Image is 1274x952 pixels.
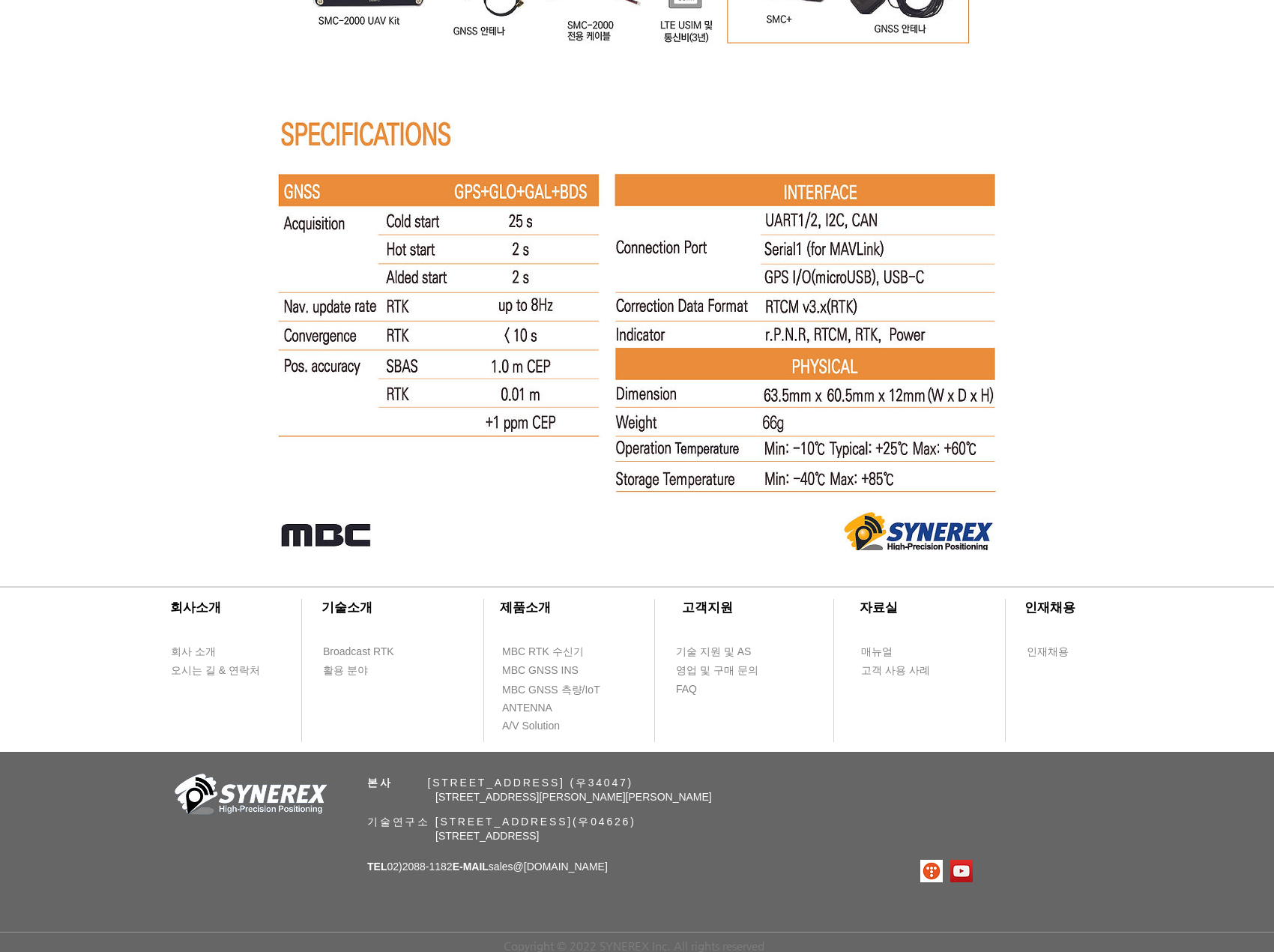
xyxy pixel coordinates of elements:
span: ​ [STREET_ADDRESS] (우34047) [367,777,633,789]
span: ​기술소개 [321,600,372,615]
a: FAQ [675,680,761,699]
a: MBC GNSS 측량/IoT [501,681,633,699]
span: MBC RTK 수신기 [502,645,584,660]
span: E-MAIL [453,861,489,873]
a: A/V Solution [501,717,588,735]
span: 활용 분야 [323,663,368,678]
span: 본사 [367,777,393,789]
a: 매뉴얼 [860,642,947,661]
span: MBC GNSS INS [502,663,579,678]
span: 영업 및 구매 문의 [676,663,758,678]
a: 인재채용 [1026,642,1097,661]
span: [STREET_ADDRESS][PERSON_NAME][PERSON_NAME] [435,791,712,803]
a: 기술 지원 및 AS [675,642,788,661]
a: Broadcast RTK [322,642,408,661]
span: Copyright © 2022 SYNEREX Inc. All rights reserved [504,939,764,952]
img: 유튜브 사회 아이콘 [950,860,973,882]
span: ​인재채용 [1024,600,1075,615]
span: 매뉴얼 [861,645,893,660]
span: ​제품소개 [500,600,551,615]
a: MBC RTK 수신기 [501,642,614,661]
span: 기술연구소 [STREET_ADDRESS](우04626) [367,816,636,828]
ul: SNS 모음 [920,860,973,882]
span: MBC GNSS 측량/IoT [502,683,600,698]
a: 활용 분야 [322,661,408,680]
img: 회사_로고-removebg-preview.png [166,772,331,821]
span: FAQ [676,682,697,697]
a: 영업 및 구매 문의 [675,661,761,680]
span: [STREET_ADDRESS] [435,830,539,842]
a: ANTENNA [501,699,588,717]
img: 티스토리로고 [920,860,943,882]
span: ​자료실 [860,600,898,615]
span: 고객 사용 사례 [861,663,930,678]
span: 02)2088-1182 sales [367,861,608,873]
a: @[DOMAIN_NAME] [513,861,608,873]
span: ​회사소개 [170,600,221,615]
span: 인재채용 [1027,645,1069,660]
span: A/V Solution [502,719,560,734]
span: ​고객지원 [682,600,733,615]
iframe: Wix Chat [1102,888,1274,952]
span: 오시는 길 & 연락처 [171,663,260,678]
a: 회사 소개 [170,642,256,661]
span: ANTENNA [502,701,552,716]
a: 고객 사용 사례 [860,661,947,680]
span: TEL [367,861,387,873]
span: 기술 지원 및 AS [676,645,751,660]
a: MBC GNSS INS [501,661,595,680]
span: Broadcast RTK [323,645,394,660]
span: 회사 소개 [171,645,216,660]
a: 오시는 길 & 연락처 [170,661,271,680]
